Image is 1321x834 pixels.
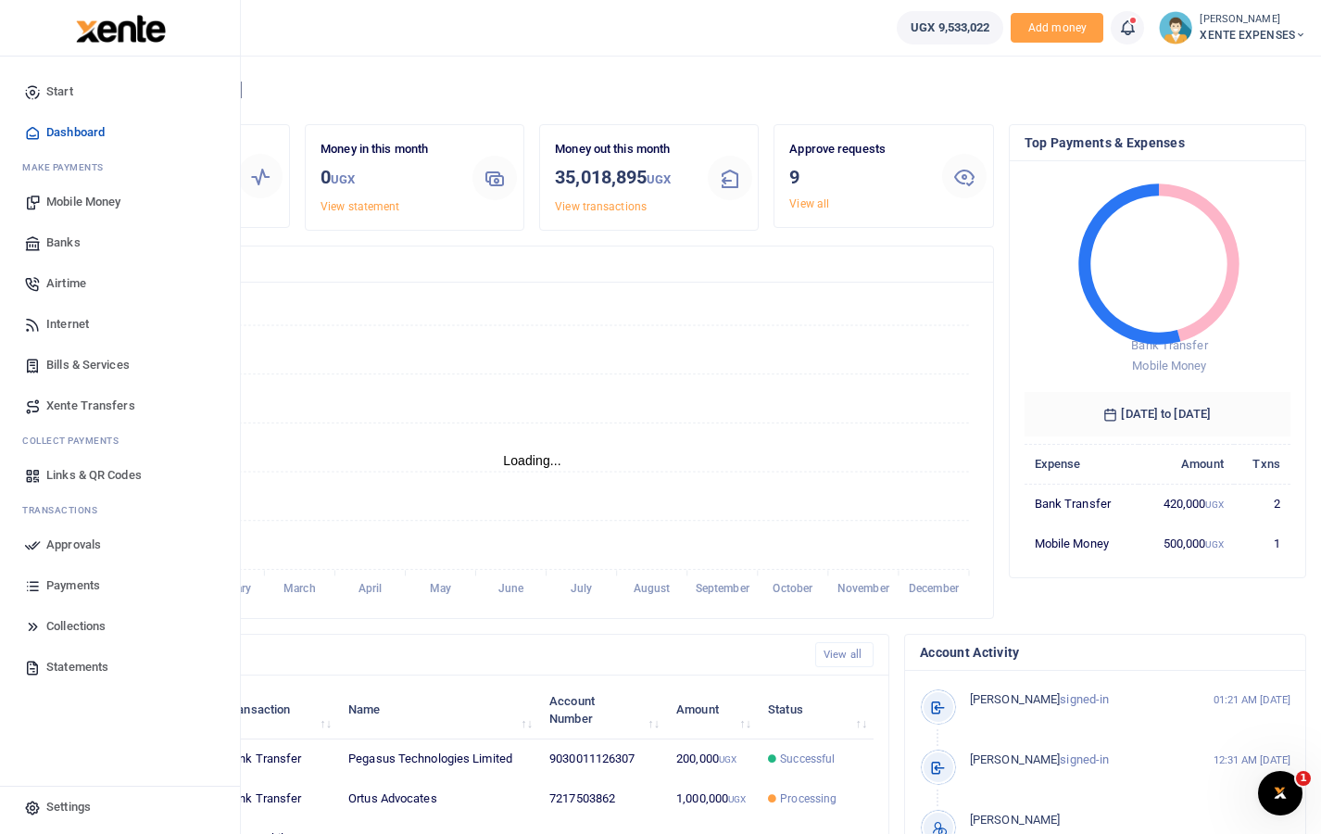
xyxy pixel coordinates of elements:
iframe: Intercom live chat [1258,771,1302,815]
span: Add money [1011,13,1103,44]
a: Approvals [15,524,225,565]
tspan: December [909,583,960,596]
span: XENTE EXPENSES [1200,27,1306,44]
th: Txns [1234,444,1290,484]
small: UGX [728,794,746,804]
a: UGX 9,533,022 [897,11,1003,44]
td: 500,000 [1139,524,1234,562]
span: [PERSON_NAME] [970,752,1060,766]
text: Loading... [503,453,561,468]
th: Expense [1025,444,1139,484]
span: Bills & Services [46,356,130,374]
a: Start [15,71,225,112]
th: Amount: activate to sort column ascending [666,681,758,739]
span: [PERSON_NAME] [970,692,1060,706]
li: T [15,496,225,524]
a: Airtime [15,263,225,304]
a: View statement [321,200,399,213]
tspan: June [498,583,524,596]
p: signed-in [970,751,1211,770]
p: Approve requests [789,140,926,159]
tspan: August [634,583,671,596]
span: ransactions [29,503,98,517]
span: Start [46,82,73,101]
th: Name: activate to sort column ascending [338,681,539,739]
small: UGX [1205,539,1223,550]
li: M [15,153,225,182]
li: C [15,426,225,455]
h3: 0 [321,163,458,194]
span: ake Payments [31,160,104,174]
th: Account Number: activate to sort column ascending [539,681,666,739]
td: Mobile Money [1025,524,1139,562]
span: Internet [46,315,89,334]
h4: Hello [PERSON_NAME] [70,80,1306,100]
a: Xente Transfers [15,385,225,426]
span: Payments [46,576,100,595]
td: Bank Transfer [215,739,338,779]
td: 7217503862 [539,779,666,819]
a: Internet [15,304,225,345]
small: UGX [719,754,736,764]
td: 420,000 [1139,484,1234,524]
small: 12:31 AM [DATE] [1214,752,1291,768]
td: Pegasus Technologies Limited [338,739,539,779]
li: Toup your wallet [1011,13,1103,44]
small: UGX [331,172,355,186]
h6: [DATE] to [DATE] [1025,392,1291,436]
h4: Recent Transactions [86,645,800,665]
a: View transactions [555,200,647,213]
tspan: April [359,583,383,596]
span: Settings [46,798,91,816]
a: Settings [15,787,225,828]
h3: 9 [789,163,926,191]
span: Links & QR Codes [46,466,142,485]
span: Banks [46,234,81,252]
tspan: February [207,583,251,596]
span: Mobile Money [1132,359,1206,373]
tspan: September [696,583,750,596]
a: Statements [15,647,225,688]
td: 1,000,000 [666,779,758,819]
a: Add money [1011,19,1103,33]
tspan: March [283,583,316,596]
td: Ortus Advocates [338,779,539,819]
td: 1 [1234,524,1290,562]
p: Money out this month [555,140,692,159]
span: Airtime [46,274,86,293]
span: Bank Transfer [1131,338,1207,352]
a: profile-user [PERSON_NAME] XENTE EXPENSES [1159,11,1306,44]
h4: Transactions Overview [86,254,978,274]
a: Banks [15,222,225,263]
span: Mobile Money [46,193,120,211]
p: signed-in [970,690,1211,710]
h4: Top Payments & Expenses [1025,133,1291,153]
tspan: November [837,583,890,596]
span: ollect Payments [30,434,120,448]
a: Links & QR Codes [15,455,225,496]
td: 9030011126307 [539,739,666,779]
span: Processing [780,790,837,807]
a: Dashboard [15,112,225,153]
img: profile-user [1159,11,1192,44]
small: UGX [1205,499,1223,510]
span: UGX 9,533,022 [911,19,989,37]
small: UGX [647,172,671,186]
a: View all [789,197,829,210]
li: Wallet ballance [889,11,1011,44]
td: Bank Transfer [215,779,338,819]
img: logo-large [76,15,166,43]
small: [PERSON_NAME] [1200,12,1306,28]
td: Bank Transfer [1025,484,1139,524]
h3: 35,018,895 [555,163,692,194]
a: Collections [15,606,225,647]
a: Mobile Money [15,182,225,222]
tspan: October [773,583,813,596]
span: Approvals [46,536,101,554]
a: Bills & Services [15,345,225,385]
td: 2 [1234,484,1290,524]
span: Statements [46,658,108,676]
p: Money in this month [321,140,458,159]
span: Successful [780,751,835,767]
span: 1 [1296,771,1311,786]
